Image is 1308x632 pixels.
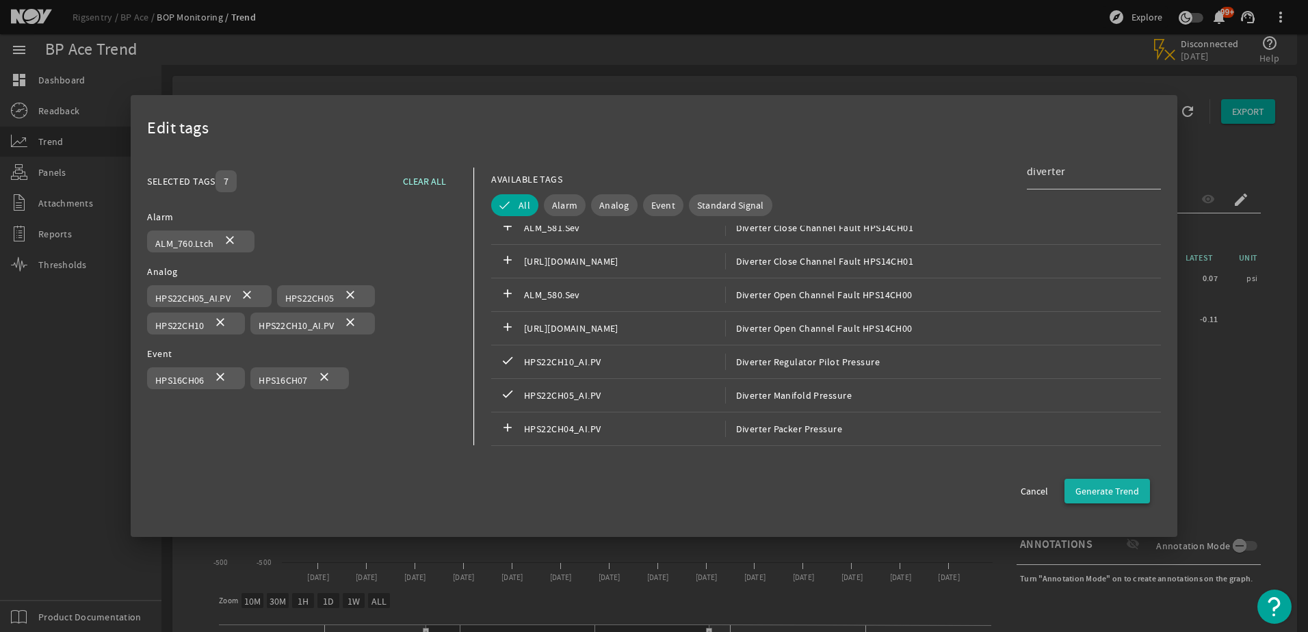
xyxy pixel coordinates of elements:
[147,173,215,189] div: SELECTED TAGS
[285,292,334,304] span: HPS22CH05
[499,387,516,404] mat-icon: check
[725,421,843,437] span: Diverter Packer Pressure
[499,220,516,236] mat-icon: add
[1064,479,1150,503] button: Generate Trend
[725,253,914,269] span: Diverter Close Channel Fault HPS14CH01
[1027,163,1150,180] input: Search Tag Names
[1021,484,1048,498] span: Cancel
[552,198,577,212] span: Alarm
[524,354,725,370] span: HPS22CH10_AI.PV
[499,354,516,370] mat-icon: check
[392,169,457,194] button: CLEAR ALL
[403,173,446,189] span: CLEAR ALL
[1257,590,1292,624] button: Open Resource Center
[491,171,562,187] div: AVAILABLE TAGS
[499,287,516,303] mat-icon: add
[697,198,764,212] span: Standard Signal
[599,198,629,212] span: Analog
[725,320,913,337] span: Diverter Open Channel Fault HPS14CH00
[147,263,457,280] div: Analog
[147,209,457,225] div: Alarm
[499,253,516,269] mat-icon: add
[222,233,238,250] mat-icon: close
[147,111,1161,146] div: Edit tags
[259,374,307,386] span: HPS16CH07
[499,320,516,337] mat-icon: add
[147,345,457,362] div: Event
[524,320,725,337] span: [URL][DOMAIN_NAME]
[155,237,213,250] span: ALM_760.Ltch
[1010,479,1059,503] button: Cancel
[259,319,334,332] span: HPS22CH10_AI.PV
[519,198,530,212] span: All
[1075,484,1139,498] span: Generate Trend
[725,220,914,236] span: Diverter Close Channel Fault HPS14CH01
[524,421,725,437] span: HPS22CH04_AI.PV
[155,374,204,386] span: HPS16CH06
[524,287,725,303] span: ALM_580.Sev
[239,288,255,304] mat-icon: close
[224,174,228,188] span: 7
[725,287,913,303] span: Diverter Open Channel Fault HPS14CH00
[212,370,228,386] mat-icon: close
[651,198,675,212] span: Event
[725,354,880,370] span: Diverter Regulator Pilot Pressure
[342,288,358,304] mat-icon: close
[524,253,725,269] span: [URL][DOMAIN_NAME]
[499,421,516,437] mat-icon: add
[524,387,725,404] span: HPS22CH05_AI.PV
[155,292,231,304] span: HPS22CH05_AI.PV
[725,387,852,404] span: Diverter Manifold Pressure
[155,319,204,332] span: HPS22CH10
[316,370,332,386] mat-icon: close
[342,315,358,332] mat-icon: close
[212,315,228,332] mat-icon: close
[524,220,725,236] span: ALM_581.Sev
